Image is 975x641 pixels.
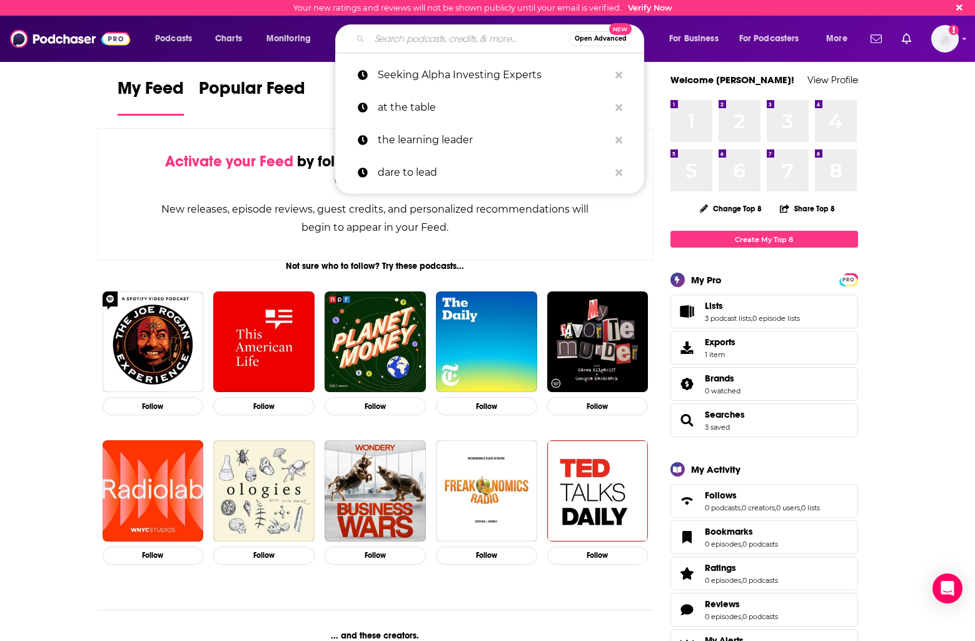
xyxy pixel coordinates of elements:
img: This American Life [213,291,315,393]
div: by following Podcasts, Creators, Lists, and other Users! [161,153,590,189]
button: open menu [817,29,863,49]
button: Follow [213,547,315,565]
img: The Joe Rogan Experience [103,291,204,393]
p: dare to lead [378,156,609,189]
a: Lists [675,303,700,320]
a: 0 episodes [705,540,741,548]
a: 0 podcasts [742,612,778,621]
a: 0 episode lists [752,314,800,323]
img: Ologies with Alie Ward [213,440,315,542]
a: Follows [705,490,820,501]
div: Search podcasts, credits, & more... [347,24,656,53]
span: For Podcasters [739,30,799,48]
p: the learning leader [378,124,609,156]
span: Monitoring [266,30,311,48]
button: Follow [436,397,537,415]
span: 1 item [705,350,735,359]
a: at the table [335,91,644,124]
a: View Profile [807,74,858,86]
a: Bookmarks [705,526,778,537]
span: , [741,612,742,621]
span: , [751,314,752,323]
img: Planet Money [325,291,426,393]
a: My Feed [118,78,184,116]
button: open menu [258,29,327,49]
a: Welcome [PERSON_NAME]! [670,74,794,86]
span: Reviews [670,593,858,627]
span: Ratings [705,562,736,573]
a: Bookmarks [675,528,700,546]
span: Popular Feed [199,78,305,106]
button: Change Top 8 [692,201,770,216]
button: Follow [325,547,426,565]
a: the learning leader [335,124,644,156]
a: Exports [670,331,858,365]
img: TED Talks Daily [547,440,649,542]
p: Seeking Alpha Investing Experts [378,59,609,91]
span: Activate your Feed [165,152,293,171]
a: Brands [675,375,700,393]
a: Reviews [675,601,700,618]
div: My Activity [691,463,740,475]
a: 0 users [776,503,800,512]
span: Reviews [705,598,740,610]
a: Ratings [675,565,700,582]
img: User Profile [931,25,959,53]
button: open menu [731,29,817,49]
a: 0 podcasts [742,540,778,548]
button: Follow [103,397,204,415]
span: , [740,503,742,512]
div: Your new ratings and reviews will not be shown publicly until your email is verified. [293,3,672,13]
a: 0 episodes [705,576,741,585]
span: , [741,576,742,585]
span: Lists [705,300,723,311]
a: Reviews [705,598,778,610]
button: Follow [436,547,537,565]
span: Follows [705,490,737,501]
a: 3 podcast lists [705,314,751,323]
img: Business Wars [325,440,426,542]
a: Searches [705,409,745,420]
span: Charts [215,30,242,48]
span: Searches [670,403,858,437]
img: Freakonomics Radio [436,440,537,542]
a: 0 lists [801,503,820,512]
img: Podchaser - Follow, Share and Rate Podcasts [10,27,130,51]
a: 0 creators [742,503,775,512]
a: PRO [841,275,856,284]
span: Bookmarks [670,520,858,554]
svg: Email not verified [949,25,959,35]
span: New [609,23,632,35]
a: Lists [705,300,800,311]
a: Show notifications dropdown [897,28,916,49]
span: Exports [705,336,735,348]
a: The Daily [436,291,537,393]
span: Follows [670,484,858,518]
span: Logged in as charlottestone [931,25,959,53]
a: Follows [675,492,700,510]
input: Search podcasts, credits, & more... [370,29,569,49]
a: Create My Top 8 [670,231,858,248]
button: Open AdvancedNew [569,31,632,46]
a: 0 podcasts [742,576,778,585]
img: My Favorite Murder with Karen Kilgariff and Georgia Hardstark [547,291,649,393]
a: Brands [705,373,740,384]
div: Open Intercom Messenger [932,573,962,603]
button: Follow [325,397,426,415]
button: Share Top 8 [779,196,836,221]
button: Follow [103,547,204,565]
span: , [741,540,742,548]
a: Radiolab [103,440,204,542]
button: open menu [660,29,734,49]
div: New releases, episode reviews, guest credits, and personalized recommendations will begin to appe... [161,200,590,236]
span: Ratings [670,557,858,590]
span: Lists [670,295,858,328]
span: More [826,30,847,48]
